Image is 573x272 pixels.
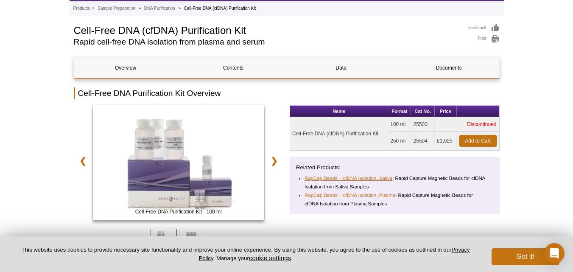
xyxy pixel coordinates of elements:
[544,243,565,264] div: Open Intercom Messenger
[468,35,500,44] a: Print
[388,132,411,150] td: 250 ml
[265,151,283,171] a: ❯
[74,87,500,99] h2: Cell-Free DNA Purification Kit Overview
[198,247,470,261] a: Privacy Policy
[290,58,393,78] a: Data
[305,191,395,199] a: RapCap Beads – cfDNA Isolation, Plasma
[411,117,435,132] td: 25503
[305,174,486,191] li: : Rapid Capture Magnetic Beads for cfDNA Isolation from Saliva Samples
[98,5,135,12] a: Sample Preparation
[184,6,256,11] li: Cell-Free DNA (cfDNA) Purification Kit
[290,117,388,150] td: Cell-Free DNA (cfDNA) Purification Kit
[388,117,411,132] td: 100 ml
[74,23,459,36] h1: Cell-Free DNA (cfDNA) Purification Kit
[435,132,456,150] td: £1,025
[305,174,392,182] a: RapCap Beads – cfDNA Isolation, Saliva
[95,208,263,216] span: Cell-Free DNA Purification Kit - 100 ml
[92,6,95,11] li: »
[74,38,459,46] h2: Rapid cell-free DNA isolation from plasma and serum
[138,6,141,11] li: »
[492,248,559,265] button: Got it!
[411,106,435,117] th: Cat No.
[290,106,388,117] th: Name
[411,132,435,150] td: 25504
[468,23,500,33] a: Feedback
[93,105,265,220] img: Cell-Free DNA Purification Kit - 100ml
[73,5,90,12] a: Products
[93,105,265,222] a: Cell-Free DNA Purification Kit - 100ml
[144,5,175,12] a: DNA Purification
[397,58,500,78] a: Documents
[435,106,456,117] th: Price
[296,163,493,172] p: Related Products:
[178,6,181,11] li: »
[74,151,92,171] a: ❮
[74,58,177,78] a: Overview
[249,254,291,261] button: cookie settings
[14,246,478,262] p: This website uses cookies to provide necessary site functionality and improve your online experie...
[459,135,497,147] a: Add to Cart
[388,106,411,117] th: Format
[182,58,285,78] a: Contents
[435,117,499,132] td: Discontinued
[305,191,486,208] li: : Rapid Capture Magnetic Beads for cfDNA Isolation from Plasma Samples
